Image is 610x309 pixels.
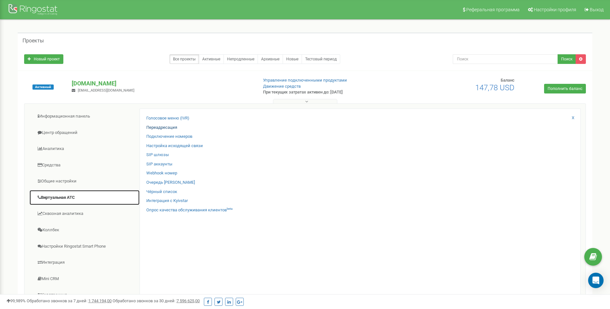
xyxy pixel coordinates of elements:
span: 99,989% [6,298,26,303]
span: 147,78 USD [475,83,514,92]
a: Переадресация [146,125,177,131]
a: Пополнить баланс [544,84,586,93]
a: Настройки Ringostat Smart Phone [29,239,140,254]
a: Информационная панель [29,109,140,124]
a: Центр обращений [29,125,140,141]
a: Очередь [PERSON_NAME] [146,180,195,186]
span: Настройки профиля [534,7,576,12]
span: Выход [590,7,604,12]
a: Общие настройки [29,173,140,189]
a: X [572,115,574,121]
div: Open Intercom Messenger [588,273,604,288]
p: При текущих затратах активен до: [DATE] [263,89,396,95]
p: [DOMAIN_NAME] [72,79,252,88]
a: Активные [199,54,224,64]
a: Опрос качества обслуживания клиентовbeta [146,207,232,213]
a: Настройка исходящей связи [146,143,203,149]
a: Все проекты [169,54,199,64]
span: Обработано звонков за 30 дней : [113,298,200,303]
a: Голосовое меню (IVR) [146,115,189,121]
a: Интеграция с Kyivstar [146,198,188,204]
a: Чёрный список [146,189,177,195]
a: Тестовый период [302,54,340,64]
button: Поиск [558,54,576,64]
a: Управление подключенными продуктами [263,78,347,83]
span: Обработано звонков за 7 дней : [27,298,112,303]
a: SIP шлюзы [146,152,169,158]
input: Поиск [453,54,558,64]
sup: beta [227,207,232,210]
u: 7 596 625,00 [177,298,200,303]
a: Интеграция [29,255,140,270]
a: SIP аккаунты [146,161,172,167]
a: Новые [283,54,302,64]
a: Подключение номеров [146,134,192,140]
a: Сквозная аналитика [29,206,140,222]
span: Активный [32,84,54,90]
a: Движение средств [263,84,301,89]
span: Реферальная программа [466,7,520,12]
a: Аналитика [29,141,140,157]
a: Средства [29,157,140,173]
u: 1 744 194,00 [88,298,112,303]
a: Виртуальная АТС [29,190,140,206]
a: Непродленные [223,54,258,64]
span: [EMAIL_ADDRESS][DOMAIN_NAME] [78,88,134,93]
a: Коллбек [29,222,140,238]
a: Mini CRM [29,271,140,287]
a: Новый проект [24,54,63,64]
h5: Проекты [23,38,44,44]
a: Коллтрекинг [29,287,140,303]
a: Архивные [258,54,283,64]
a: Webhook номер [146,170,177,176]
span: Баланс [501,78,514,83]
